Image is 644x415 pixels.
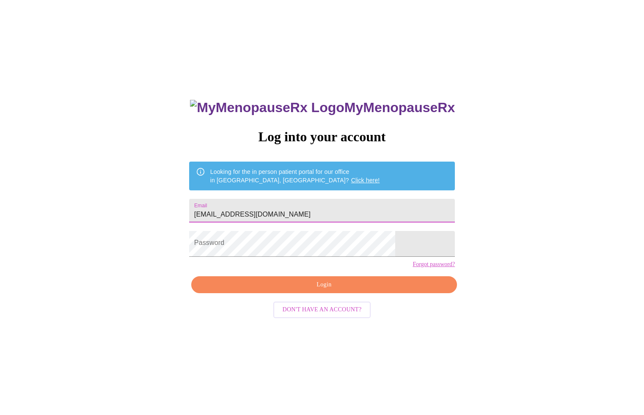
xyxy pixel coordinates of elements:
a: Don't have an account? [271,305,373,313]
button: Login [191,276,457,294]
h3: Log into your account [189,129,455,145]
div: Looking for the in person patient portal for our office in [GEOGRAPHIC_DATA], [GEOGRAPHIC_DATA]? [210,164,380,188]
button: Don't have an account? [273,302,371,318]
a: Click here! [351,177,380,184]
img: MyMenopauseRx Logo [190,100,344,115]
span: Login [201,280,447,290]
span: Don't have an account? [283,305,362,315]
a: Forgot password? [413,261,455,268]
h3: MyMenopauseRx [190,100,455,115]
